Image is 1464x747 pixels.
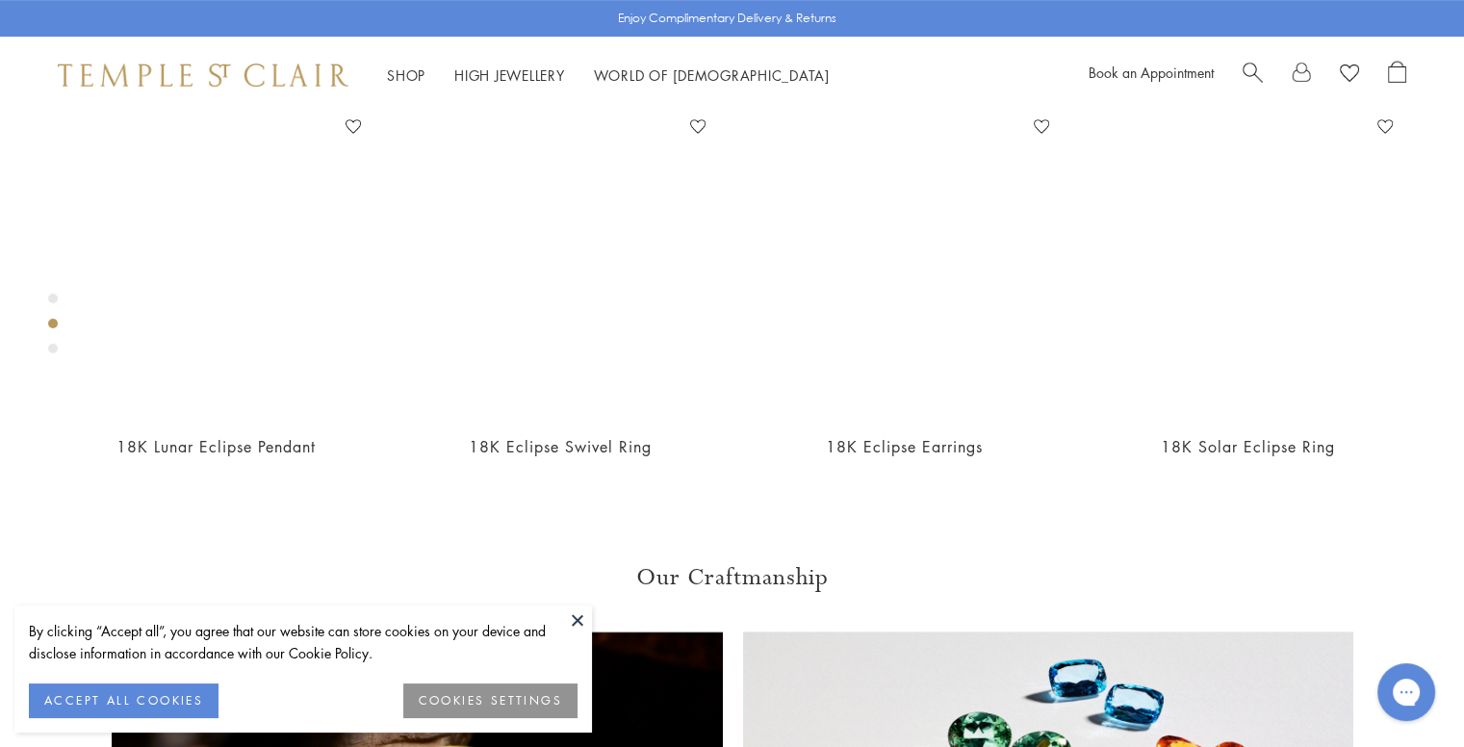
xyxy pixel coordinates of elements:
[64,111,369,416] a: 18K Lunar Eclipse Pendant
[618,9,836,28] p: Enjoy Complimentary Delivery & Returns
[1161,436,1335,457] a: 18K Solar Eclipse Ring
[1368,657,1445,728] iframe: Gorgias live chat messenger
[387,65,425,85] a: ShopShop
[1089,63,1214,82] a: Book an Appointment
[1095,111,1400,416] a: 18K Solar Eclipse Ring
[1243,61,1263,90] a: Search
[469,436,652,457] a: 18K Eclipse Swivel Ring
[1340,61,1359,90] a: View Wishlist
[1388,61,1406,90] a: Open Shopping Bag
[752,111,1057,416] a: 18K Eclipse Earrings
[112,562,1353,593] h3: Our Craftmanship
[407,111,712,416] a: 18K Eclipse Swivel Ring
[29,683,218,718] button: ACCEPT ALL COOKIES
[594,65,830,85] a: World of [DEMOGRAPHIC_DATA]World of [DEMOGRAPHIC_DATA]
[387,64,830,88] nav: Main navigation
[454,65,565,85] a: High JewelleryHigh Jewellery
[116,436,316,457] a: 18K Lunar Eclipse Pendant
[403,683,578,718] button: COOKIES SETTINGS
[826,436,983,457] a: 18K Eclipse Earrings
[58,64,348,87] img: Temple St. Clair
[29,620,578,664] div: By clicking “Accept all”, you agree that our website can store cookies on your device and disclos...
